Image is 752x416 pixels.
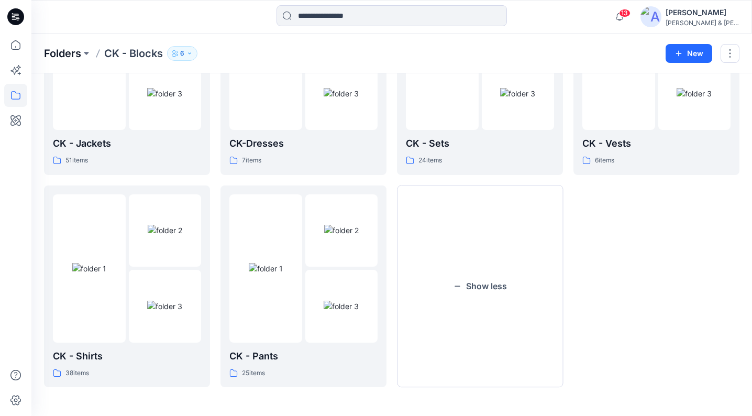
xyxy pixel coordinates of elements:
[406,136,554,151] p: CK - Sets
[147,88,182,99] img: folder 3
[397,185,563,388] button: Show less
[249,263,283,274] img: folder 1
[104,46,163,61] p: CK - Blocks
[677,88,712,99] img: folder 3
[242,155,261,166] p: 7 items
[148,225,182,236] img: folder 2
[418,155,442,166] p: 24 items
[666,6,739,19] div: [PERSON_NAME]
[72,263,106,274] img: folder 1
[640,6,661,27] img: avatar
[229,349,378,364] p: CK - Pants
[65,368,89,379] p: 38 items
[65,155,88,166] p: 51 items
[44,46,81,61] a: Folders
[53,136,201,151] p: CK - Jackets
[147,301,182,312] img: folder 3
[666,44,712,63] button: New
[44,185,210,388] a: folder 1folder 2folder 3CK - Shirts38items
[500,88,535,99] img: folder 3
[324,88,359,99] img: folder 3
[220,185,386,388] a: folder 1folder 2folder 3CK - Pants25items
[53,349,201,364] p: CK - Shirts
[582,136,731,151] p: CK - Vests
[242,368,265,379] p: 25 items
[619,9,631,17] span: 13
[666,19,739,27] div: [PERSON_NAME] & [PERSON_NAME]
[324,225,359,236] img: folder 2
[324,301,359,312] img: folder 3
[595,155,614,166] p: 6 items
[167,46,197,61] button: 6
[180,48,184,59] p: 6
[229,136,378,151] p: CK-Dresses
